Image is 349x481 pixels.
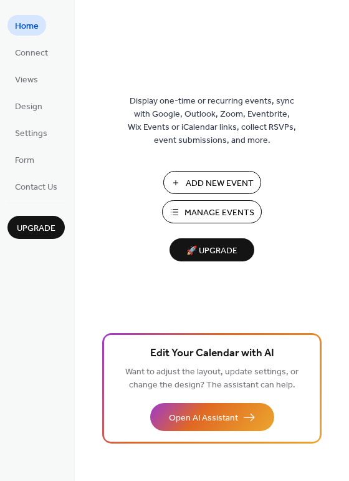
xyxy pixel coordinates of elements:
span: Settings [15,127,47,140]
a: Design [7,95,50,116]
button: Manage Events [162,200,262,223]
a: Settings [7,122,55,143]
span: Upgrade [17,222,55,235]
span: Edit Your Calendar with AI [150,345,274,362]
span: Contact Us [15,181,57,194]
span: Views [15,74,38,87]
a: Contact Us [7,176,65,197]
a: Views [7,69,45,89]
span: Add New Event [186,177,254,190]
button: Upgrade [7,216,65,239]
button: Add New Event [163,171,261,194]
span: 🚀 Upgrade [177,243,247,260]
span: Home [15,20,39,33]
span: Manage Events [184,206,254,220]
button: 🚀 Upgrade [170,238,254,261]
span: Form [15,154,34,167]
span: Connect [15,47,48,60]
span: Want to adjust the layout, update settings, or change the design? The assistant can help. [125,364,299,394]
span: Open AI Assistant [169,412,238,425]
a: Form [7,149,42,170]
span: Design [15,100,42,114]
a: Connect [7,42,55,62]
span: Display one-time or recurring events, sync with Google, Outlook, Zoom, Eventbrite, Wix Events or ... [128,95,296,147]
button: Open AI Assistant [150,403,274,431]
a: Home [7,15,46,36]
